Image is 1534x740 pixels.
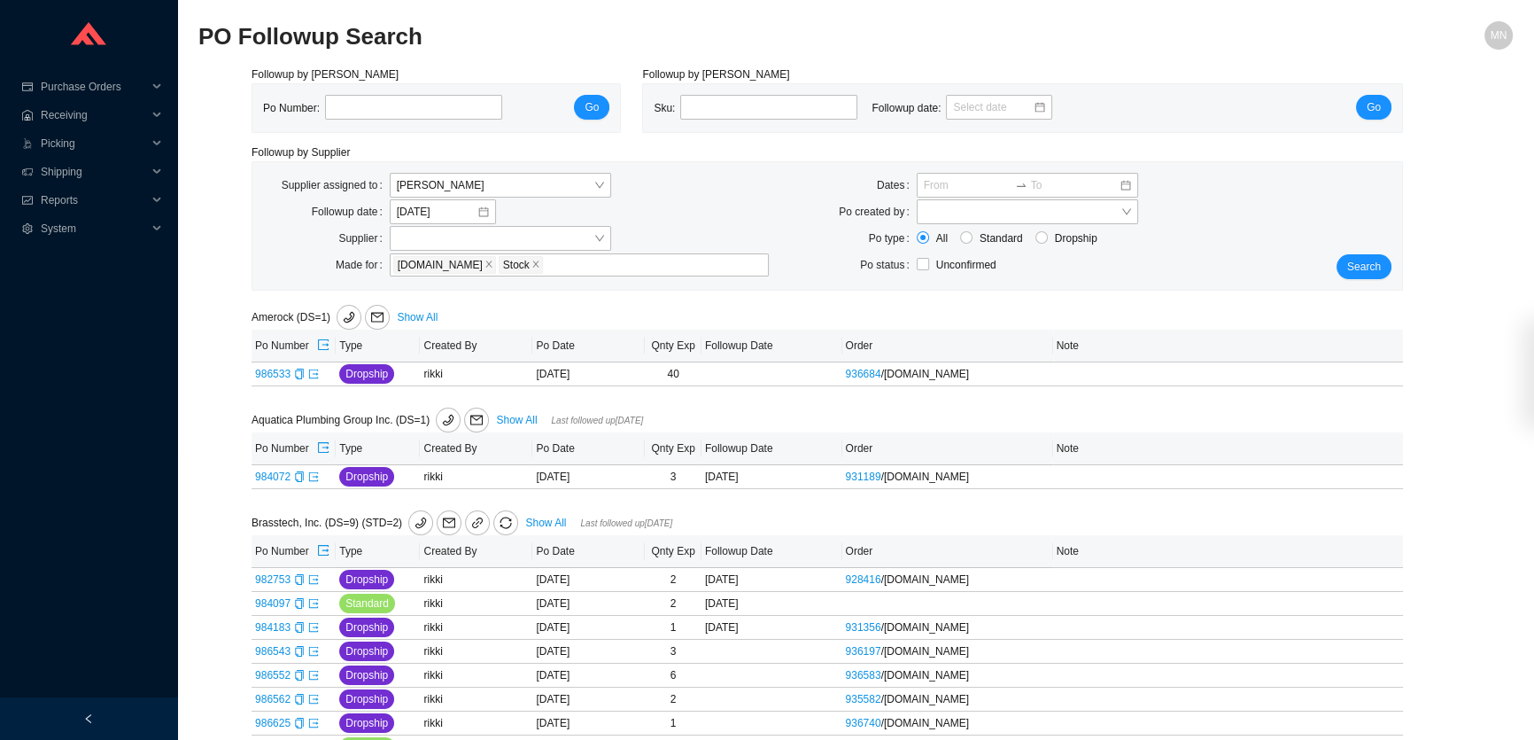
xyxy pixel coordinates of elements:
[308,717,319,729] a: export
[877,173,917,198] label: Dates:
[41,214,147,243] span: System
[1367,98,1381,116] span: Go
[294,619,305,636] div: Copy
[339,642,394,661] button: Dropship
[255,717,291,729] a: 986625
[255,669,291,682] a: 986552
[420,712,532,736] td: rikki
[420,640,532,664] td: rikki
[1015,179,1027,191] span: to
[282,173,390,198] label: Supplier assigned to
[294,369,305,379] span: copy
[308,368,319,380] a: export
[41,129,147,158] span: Picking
[308,597,319,610] a: export
[345,619,388,636] span: Dropship
[312,199,390,224] label: Followup date:
[532,362,645,386] td: [DATE]
[336,253,390,277] label: Made for:
[846,621,881,634] a: 931356
[1356,95,1391,120] button: Go
[420,535,532,568] th: Created By
[308,694,319,705] span: export
[252,68,399,81] span: Followup by [PERSON_NAME]
[339,570,394,589] button: Dropship
[494,517,517,529] span: sync
[397,174,604,197] span: Miri Newman
[255,693,291,705] a: 986562
[645,592,701,616] td: 2
[846,471,881,483] a: 931189
[842,640,1053,664] td: / [DOMAIN_NAME]
[408,510,433,535] button: phone
[532,592,645,616] td: [DATE]
[255,471,291,483] a: 984072
[1053,432,1403,465] th: Note
[420,664,532,688] td: rikki
[308,622,319,633] span: export
[252,311,393,323] span: Amerock (DS=1)
[252,330,336,362] th: Po Number
[41,186,147,214] span: Reports
[493,510,518,535] button: sync
[645,568,701,592] td: 2
[465,414,488,426] span: mail
[842,616,1053,640] td: / [DOMAIN_NAME]
[645,616,701,640] td: 1
[409,517,432,529] span: phone
[645,432,701,465] th: Qnty Exp
[420,688,532,712] td: rikki
[294,690,305,708] div: Copy
[645,664,701,688] td: 6
[345,690,388,708] span: Dropship
[252,414,492,426] span: Aquatica Plumbing Group Inc. (DS=1)
[705,468,839,486] div: [DATE]
[846,717,881,729] a: 936740
[317,441,329,456] span: export
[705,619,839,636] div: [DATE]
[645,330,701,362] th: Qnty Exp
[1491,21,1507,50] span: MN
[338,226,389,251] label: Supplier:
[839,199,916,224] label: Po created by:
[339,364,394,384] button: Dropship
[21,195,34,206] span: fund
[842,688,1053,712] td: / [DOMAIN_NAME]
[701,330,842,362] th: Followup Date
[532,712,645,736] td: [DATE]
[532,616,645,640] td: [DATE]
[252,432,336,465] th: Po Number
[21,223,34,234] span: setting
[420,362,532,386] td: rikki
[842,465,1053,489] td: / [DOMAIN_NAME]
[846,368,881,380] a: 936684
[198,21,1184,52] h2: PO Followup Search
[437,414,460,426] span: phone
[336,330,420,362] th: Type
[532,432,645,465] th: Po Date
[420,592,532,616] td: rikki
[308,471,319,482] span: export
[972,230,1030,247] span: Standard
[842,432,1053,465] th: Order
[294,666,305,684] div: Copy
[499,256,543,274] span: Stock
[345,714,388,732] span: Dropship
[308,621,319,634] a: export
[842,568,1053,592] td: / [DOMAIN_NAME]
[366,311,389,323] span: mail
[532,664,645,688] td: [DATE]
[420,330,532,362] th: Created By
[339,467,394,487] button: Dropship
[645,640,701,664] td: 3
[308,574,319,585] span: export
[336,432,420,465] th: Type
[842,330,1053,362] th: Order
[294,468,305,486] div: Copy
[532,568,645,592] td: [DATE]
[642,68,789,81] span: Followup by [PERSON_NAME]
[339,713,394,733] button: Dropship
[337,311,360,323] span: phone
[645,535,701,568] th: Qnty Exp
[532,330,645,362] th: Po Date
